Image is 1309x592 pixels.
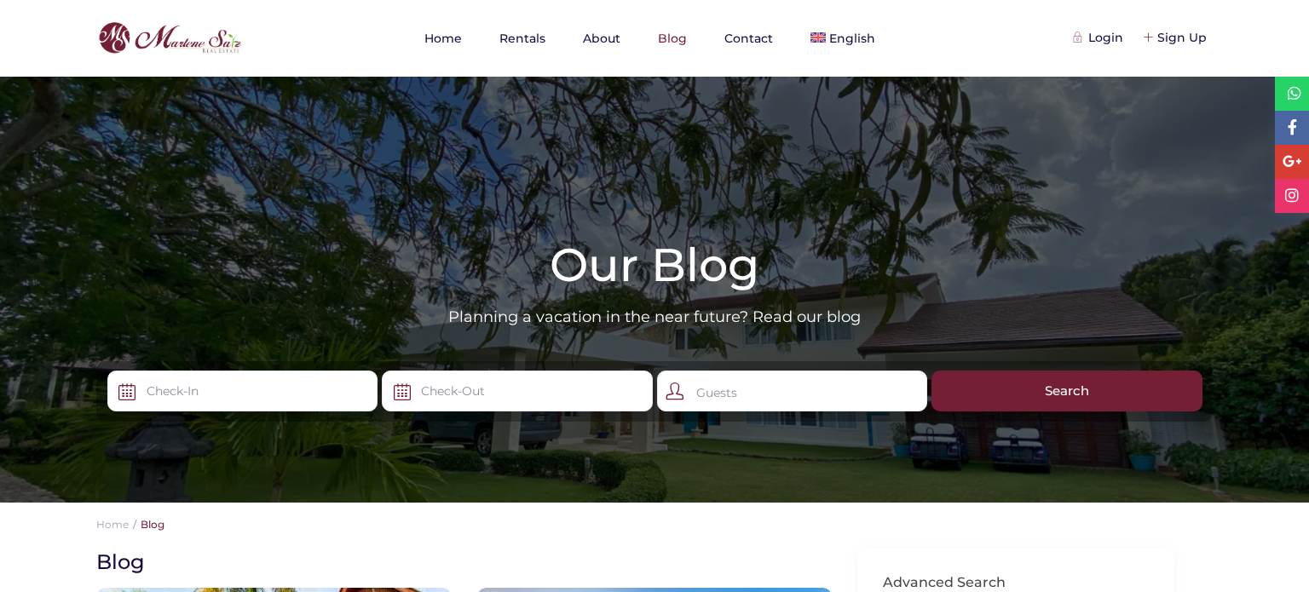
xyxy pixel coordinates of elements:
[129,518,164,531] li: Blog
[382,371,653,411] input: Check-Out
[657,371,928,411] div: Guests
[883,574,1149,592] h2: Advanced Search
[1075,28,1123,47] div: Login
[96,549,819,575] h1: Blog
[94,18,245,59] img: logo
[1145,28,1207,47] div: Sign Up
[829,31,875,46] span: English
[107,371,378,411] input: Check-In
[96,518,129,531] a: Home
[931,371,1202,411] input: Search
